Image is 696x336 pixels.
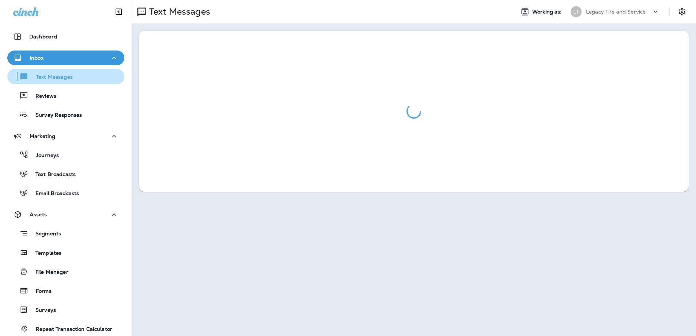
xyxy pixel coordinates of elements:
[7,129,124,143] button: Marketing
[7,88,124,103] button: Reviews
[28,307,56,314] p: Surveys
[7,51,124,65] button: Inbox
[29,152,59,159] p: Journeys
[28,112,82,119] p: Survey Responses
[28,171,76,178] p: Text Broadcasts
[532,9,563,15] span: Working as:
[7,185,124,201] button: Email Broadcasts
[28,250,61,257] p: Templates
[29,288,52,295] p: Forms
[7,283,124,298] button: Forms
[7,107,124,122] button: Survey Responses
[7,29,124,44] button: Dashboard
[7,147,124,163] button: Journeys
[28,93,56,100] p: Reviews
[28,231,61,238] p: Segments
[586,9,646,15] p: Legacy Tire and Service
[7,302,124,317] button: Surveys
[30,55,43,61] p: Inbox
[28,269,68,276] p: File Manager
[7,245,124,260] button: Templates
[7,207,124,222] button: Assets
[28,190,79,197] p: Email Broadcasts
[109,4,129,19] button: Collapse Sidebar
[29,34,57,40] p: Dashboard
[30,133,55,139] p: Marketing
[7,69,124,84] button: Text Messages
[30,212,47,217] p: Assets
[7,225,124,241] button: Segments
[676,5,689,18] button: Settings
[7,166,124,182] button: Text Broadcasts
[571,6,582,17] div: LT
[146,6,210,17] p: Text Messages
[29,326,112,333] p: Repeat Transaction Calculator
[7,264,124,279] button: File Manager
[29,74,73,81] p: Text Messages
